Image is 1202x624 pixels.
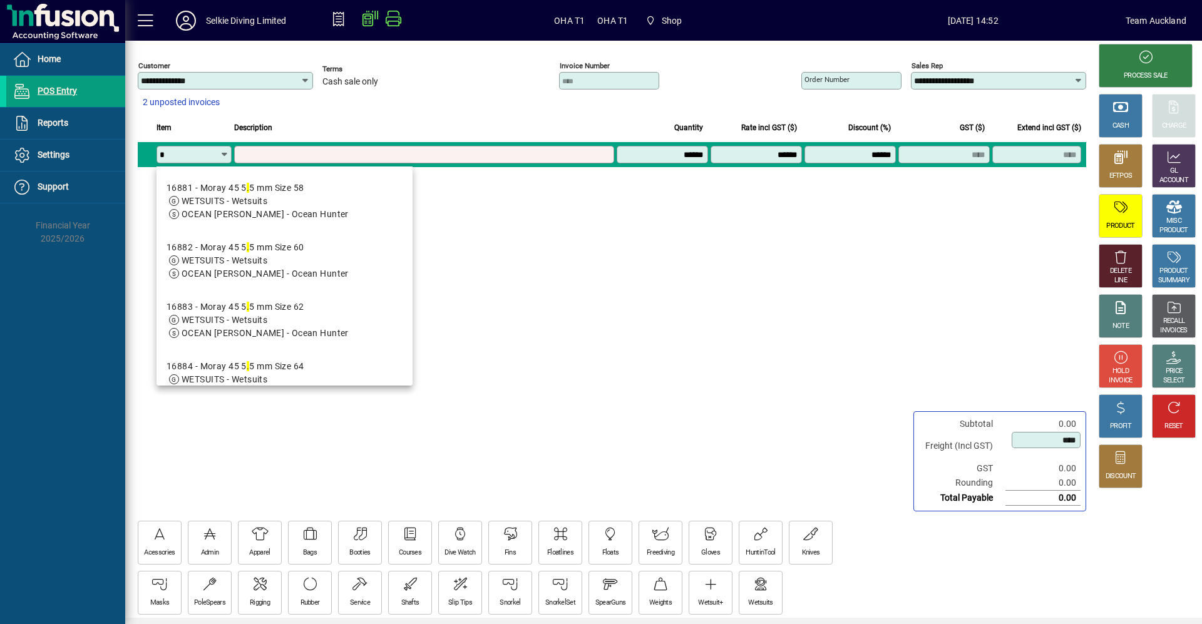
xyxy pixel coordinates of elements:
[500,598,520,608] div: Snorkel
[802,548,820,558] div: Knives
[38,86,77,96] span: POS Entry
[249,548,270,558] div: Apparel
[1126,11,1186,31] div: Team Auckland
[399,548,421,558] div: Courses
[322,65,398,73] span: Terms
[303,548,317,558] div: Bags
[349,548,370,558] div: Booties
[1164,422,1183,431] div: RESET
[1166,217,1181,226] div: MISC
[1110,422,1131,431] div: PROFIT
[545,598,575,608] div: SnorkelSet
[157,231,413,290] mat-option: 16882 - Moray 45 5.5 mm Size 60
[1106,472,1136,481] div: DISCOUNT
[1005,491,1081,506] td: 0.00
[138,61,170,70] mat-label: Customer
[1005,461,1081,476] td: 0.00
[674,121,703,135] span: Quantity
[554,11,585,31] span: OHA T1
[182,209,349,219] span: OCEAN [PERSON_NAME] - Ocean Hunter
[194,598,225,608] div: PoleSpears
[247,183,249,193] em: .
[143,96,220,109] span: 2 unposted invoices
[38,118,68,128] span: Reports
[1106,222,1134,231] div: PRODUCT
[560,61,610,70] mat-label: Invoice number
[247,302,249,312] em: .
[1110,267,1131,276] div: DELETE
[1163,376,1185,386] div: SELECT
[201,548,219,558] div: Admin
[38,182,69,192] span: Support
[1005,476,1081,491] td: 0.00
[448,598,472,608] div: Slip Tips
[919,431,1005,461] td: Freight (Incl GST)
[157,121,172,135] span: Item
[247,242,249,252] em: .
[595,598,626,608] div: SpearGuns
[597,11,628,31] span: OHA T1
[167,300,349,314] div: 16883 - Moray 45 5 5 mm Size 62
[157,350,413,409] mat-option: 16884 - Moray 45 5.5 mm Size 64
[1112,367,1129,376] div: HOLD
[748,598,773,608] div: Wetsuits
[6,44,125,75] a: Home
[150,598,170,608] div: Masks
[1162,121,1186,131] div: CHARGE
[547,548,573,558] div: Floatlines
[6,171,125,203] a: Support
[206,11,287,31] div: Selkie Diving Limited
[649,598,672,608] div: Weights
[6,140,125,171] a: Settings
[138,91,225,114] button: 2 unposted invoices
[505,548,516,558] div: Fins
[1170,166,1178,176] div: GL
[157,290,413,350] mat-option: 16883 - Moray 45 5.5 mm Size 62
[1109,171,1133,181] div: EFTPOS
[1005,417,1081,431] td: 0.00
[157,171,413,231] mat-option: 16881 - Moray 45 5.5 mm Size 58
[182,374,267,384] span: WETSUITS - Wetsuits
[1163,317,1185,326] div: RECALL
[1159,176,1188,185] div: ACCOUNT
[1112,322,1129,331] div: NOTE
[848,121,891,135] span: Discount (%)
[741,121,797,135] span: Rate incl GST ($)
[182,328,349,338] span: OCEAN [PERSON_NAME] - Ocean Hunter
[1124,71,1168,81] div: PROCESS SALE
[1109,376,1132,386] div: INVOICE
[647,548,674,558] div: Freediving
[662,11,682,31] span: Shop
[166,9,206,32] button: Profile
[350,598,370,608] div: Service
[1160,326,1187,335] div: INVOICES
[804,75,850,84] mat-label: Order number
[38,54,61,64] span: Home
[182,255,267,265] span: WETSUITS - Wetsuits
[182,315,267,325] span: WETSUITS - Wetsuits
[912,61,943,70] mat-label: Sales rep
[38,150,69,160] span: Settings
[919,491,1005,506] td: Total Payable
[1158,276,1189,285] div: SUMMARY
[1159,267,1188,276] div: PRODUCT
[182,269,349,279] span: OCEAN [PERSON_NAME] - Ocean Hunter
[1112,121,1129,131] div: CASH
[247,361,249,371] em: .
[746,548,775,558] div: HuntinTool
[1017,121,1081,135] span: Extend incl GST ($)
[919,417,1005,431] td: Subtotal
[234,121,272,135] span: Description
[919,476,1005,491] td: Rounding
[602,548,619,558] div: Floats
[167,241,349,254] div: 16882 - Moray 45 5 5 mm Size 60
[1114,276,1127,285] div: LINE
[6,108,125,139] a: Reports
[919,461,1005,476] td: GST
[960,121,985,135] span: GST ($)
[300,598,320,608] div: Rubber
[167,360,349,373] div: 16884 - Moray 45 5 5 mm Size 64
[1166,367,1183,376] div: PRICE
[144,548,175,558] div: Acessories
[640,9,687,32] span: Shop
